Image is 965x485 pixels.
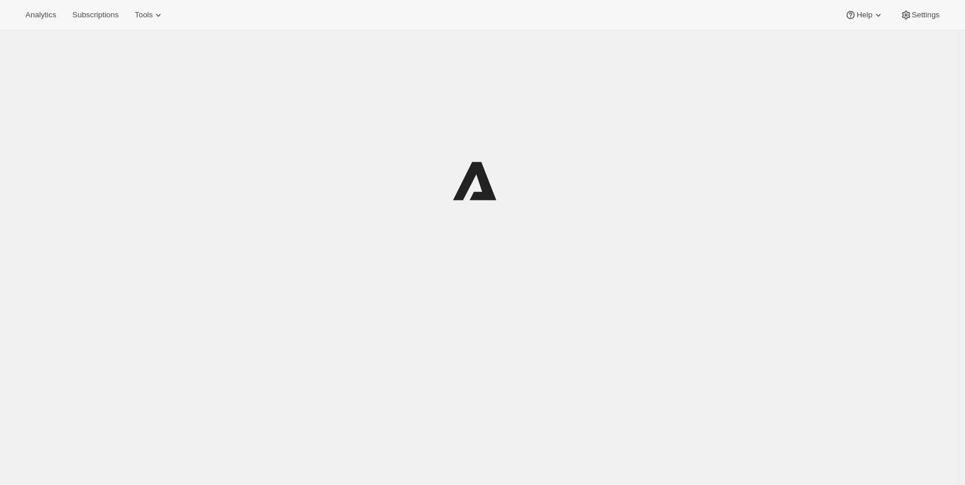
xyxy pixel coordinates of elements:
span: Settings [912,10,940,20]
span: Help [856,10,872,20]
button: Tools [128,7,171,23]
button: Analytics [18,7,63,23]
span: Tools [135,10,153,20]
span: Analytics [25,10,56,20]
button: Subscriptions [65,7,125,23]
span: Subscriptions [72,10,118,20]
button: Help [838,7,890,23]
button: Settings [893,7,947,23]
